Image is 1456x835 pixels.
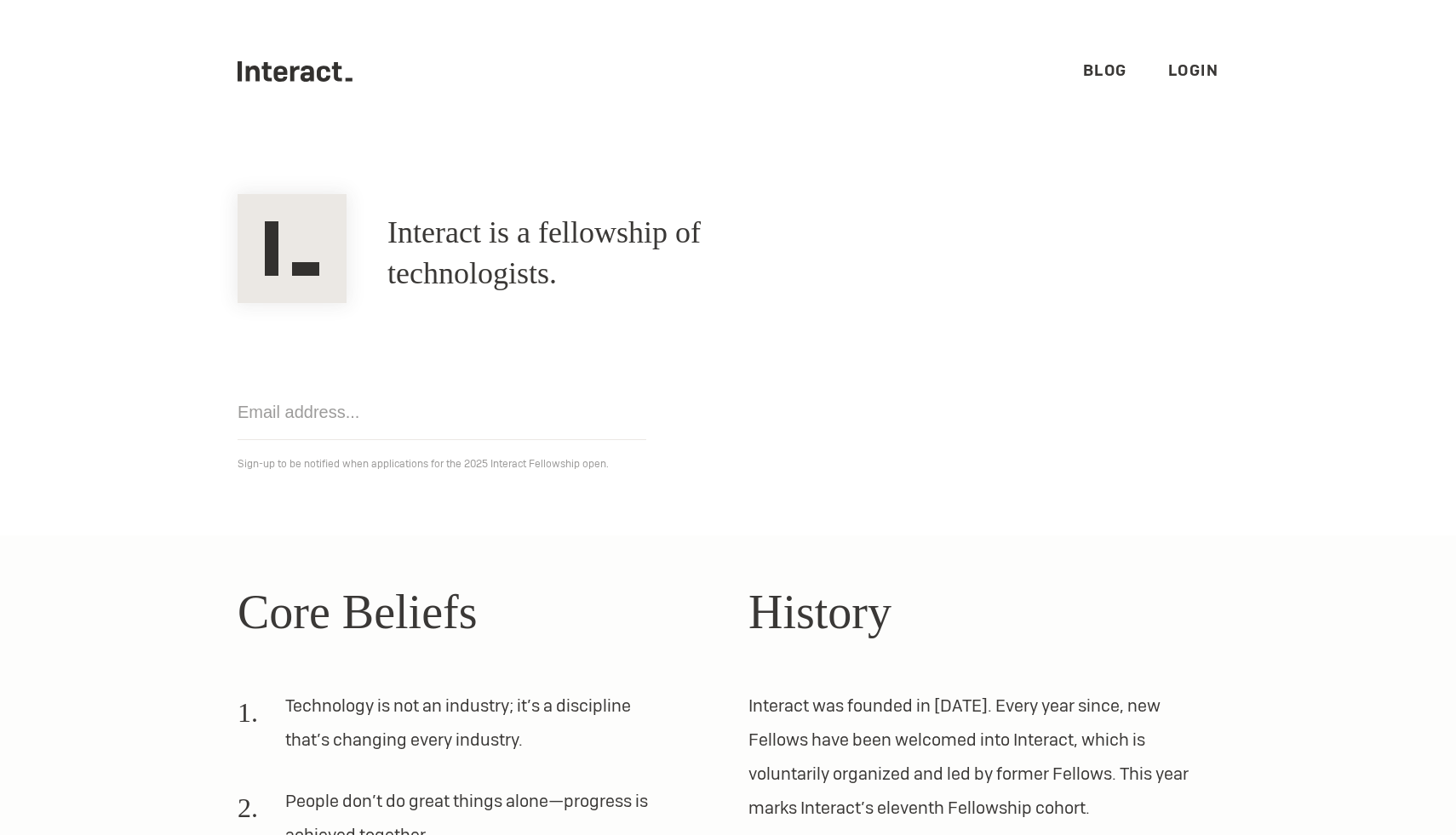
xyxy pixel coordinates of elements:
img: Interact Logo [238,194,347,303]
h2: Core Beliefs [238,576,708,648]
li: Technology is not an industry; it’s a discipline that’s changing every industry. [238,689,667,770]
p: Interact was founded in [DATE]. Every year since, new Fellows have been welcomed into Interact, w... [748,689,1218,825]
h1: Interact is a fellowship of technologists. [387,213,847,295]
input: Email address... [238,385,646,440]
a: Blog [1083,60,1127,80]
a: Login [1168,60,1219,80]
p: Sign-up to be notified when applications for the 2025 Interact Fellowship open. [238,454,1218,474]
h2: History [748,576,1218,648]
